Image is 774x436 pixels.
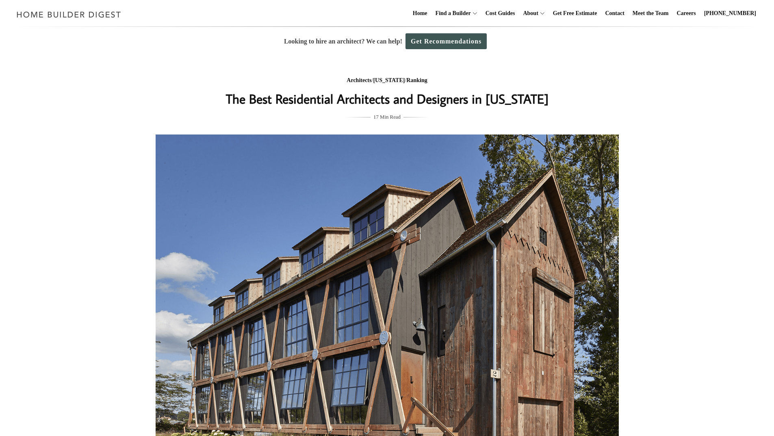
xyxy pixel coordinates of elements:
a: Careers [674,0,699,26]
a: Get Recommendations [405,33,487,49]
div: / / [225,76,549,86]
a: Home [410,0,431,26]
a: Contact [602,0,627,26]
a: Find a Builder [432,0,471,26]
img: Home Builder Digest [13,7,125,22]
h1: The Best Residential Architects and Designers in [US_STATE] [225,89,549,108]
a: Get Free Estimate [550,0,601,26]
a: About [520,0,538,26]
a: Meet the Team [629,0,672,26]
a: [US_STATE] [373,77,405,83]
a: Ranking [406,77,427,83]
a: Architects [347,77,371,83]
span: 17 Min Read [373,113,401,121]
a: [PHONE_NUMBER] [701,0,759,26]
a: Cost Guides [482,0,518,26]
